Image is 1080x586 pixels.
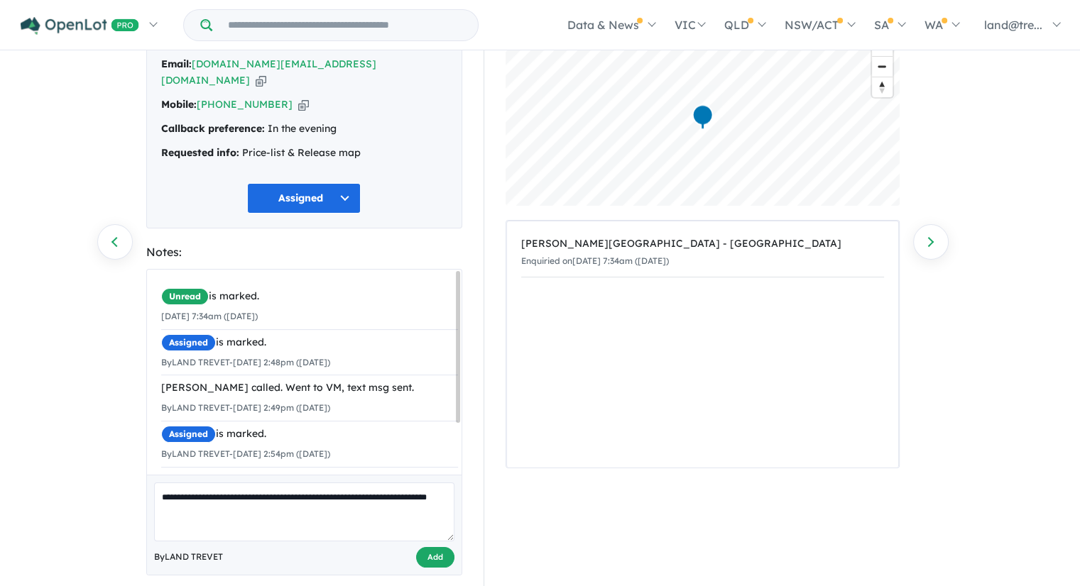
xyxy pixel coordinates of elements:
small: [DATE] 7:34am ([DATE]) [161,311,258,321]
canvas: Map [506,28,900,206]
div: In the evening [161,121,447,138]
span: land@tre... [984,18,1042,32]
span: Unread [161,288,209,305]
div: Notes: [146,243,462,262]
strong: Mobile: [161,98,197,111]
small: By LAND TREVET - [DATE] 2:49pm ([DATE]) [161,402,330,413]
strong: Email: [161,57,192,70]
div: Price-list & Release map [161,145,447,162]
button: Reset bearing to north [872,77,893,97]
a: [PHONE_NUMBER] [197,98,293,111]
button: Add [416,547,454,568]
div: is marked. [161,426,458,443]
button: Copy [256,73,266,88]
div: [PERSON_NAME][GEOGRAPHIC_DATA] - [GEOGRAPHIC_DATA] [521,236,884,253]
span: Zoom out [872,57,893,77]
small: Enquiried on [DATE] 7:34am ([DATE]) [521,255,669,266]
div: is marked. [161,288,458,305]
div: [PERSON_NAME] called. Went to VM, text msg sent. [161,380,458,397]
img: Openlot PRO Logo White [21,17,139,35]
span: Assigned [161,334,216,351]
a: [DOMAIN_NAME][EMAIL_ADDRESS][DOMAIN_NAME] [161,57,376,87]
input: Try estate name, suburb, builder or developer [215,10,475,40]
strong: Callback preference: [161,122,265,135]
div: Map marker [692,104,713,131]
button: Assigned [247,183,361,214]
small: By LAND TREVET - [DATE] 2:48pm ([DATE]) [161,357,330,367]
button: Zoom out [872,56,893,77]
a: [PERSON_NAME][GEOGRAPHIC_DATA] - [GEOGRAPHIC_DATA]Enquiried on[DATE] 7:34am ([DATE]) [521,228,884,277]
small: By LAND TREVET - [DATE] 2:54pm ([DATE]) [161,448,330,459]
span: By LAND TREVET [154,550,223,564]
strong: Requested info: [161,146,239,159]
span: Assigned [161,426,216,443]
button: Copy [298,97,309,112]
div: is marked. [161,334,458,351]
